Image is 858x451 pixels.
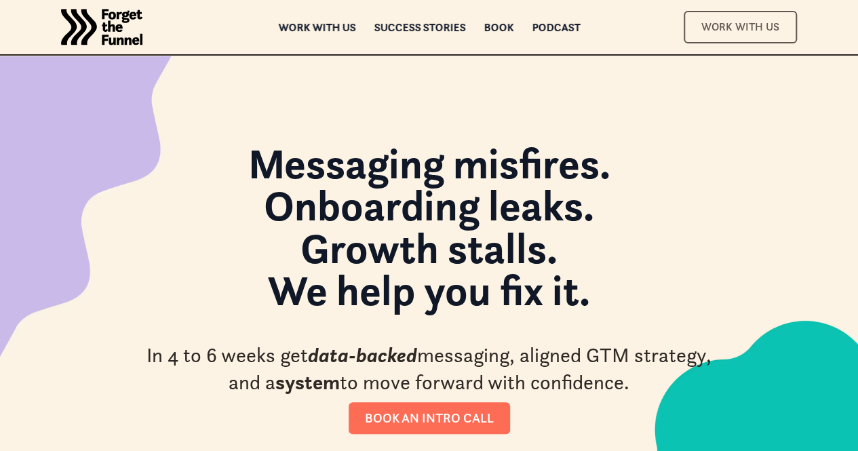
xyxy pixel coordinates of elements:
[365,410,494,426] div: Book an intro call
[308,342,417,368] em: data-backed
[141,342,718,397] div: In 4 to 6 weeks get messaging, aligned GTM strategy, and a to move forward with confidence.
[349,402,510,434] a: Book an intro call
[278,22,355,32] a: Work with us
[275,370,340,395] strong: system
[374,22,465,32] a: Success Stories
[684,11,797,43] a: Work With Us
[248,137,610,317] strong: Messaging misfires. Onboarding leaks. Growth stalls. We help you fix it.
[484,22,513,32] a: Book
[532,22,580,32] a: Podcast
